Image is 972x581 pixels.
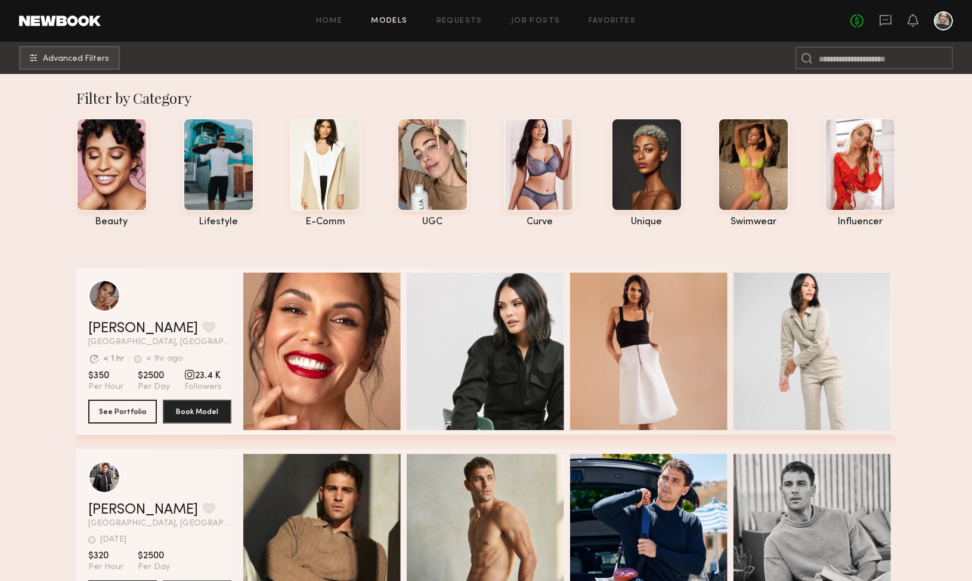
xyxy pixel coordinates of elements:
span: [GEOGRAPHIC_DATA], [GEOGRAPHIC_DATA] [88,520,231,528]
div: UGC [397,217,468,227]
div: curve [504,217,575,227]
span: $320 [88,550,123,562]
div: e-comm [290,217,361,227]
a: [PERSON_NAME] [88,322,198,336]
a: Job Posts [511,17,561,25]
div: beauty [76,217,147,227]
span: [GEOGRAPHIC_DATA], [GEOGRAPHIC_DATA] [88,338,231,347]
a: [PERSON_NAME] [88,503,198,517]
div: unique [611,217,682,227]
span: Per Hour [88,382,123,393]
span: $2500 [138,370,170,382]
span: Per Day [138,382,170,393]
span: Per Hour [88,562,123,573]
span: Followers [184,382,222,393]
button: Book Model [163,400,231,424]
a: Requests [437,17,482,25]
span: $2500 [138,550,170,562]
button: Advanced Filters [19,46,120,70]
span: $350 [88,370,123,382]
div: lifestyle [183,217,254,227]
span: Per Day [138,562,170,573]
button: See Portfolio [88,400,157,424]
div: influencer [825,217,896,227]
div: [DATE] [100,536,126,544]
a: Favorites [589,17,636,25]
a: Home [316,17,343,25]
div: < 1 hr [103,355,124,363]
div: swimwear [718,217,789,227]
div: Filter by Category [76,88,896,107]
span: 23.4 K [184,370,222,382]
span: Advanced Filters [43,55,109,63]
a: Models [371,17,407,25]
div: < 1hr ago [146,355,183,363]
